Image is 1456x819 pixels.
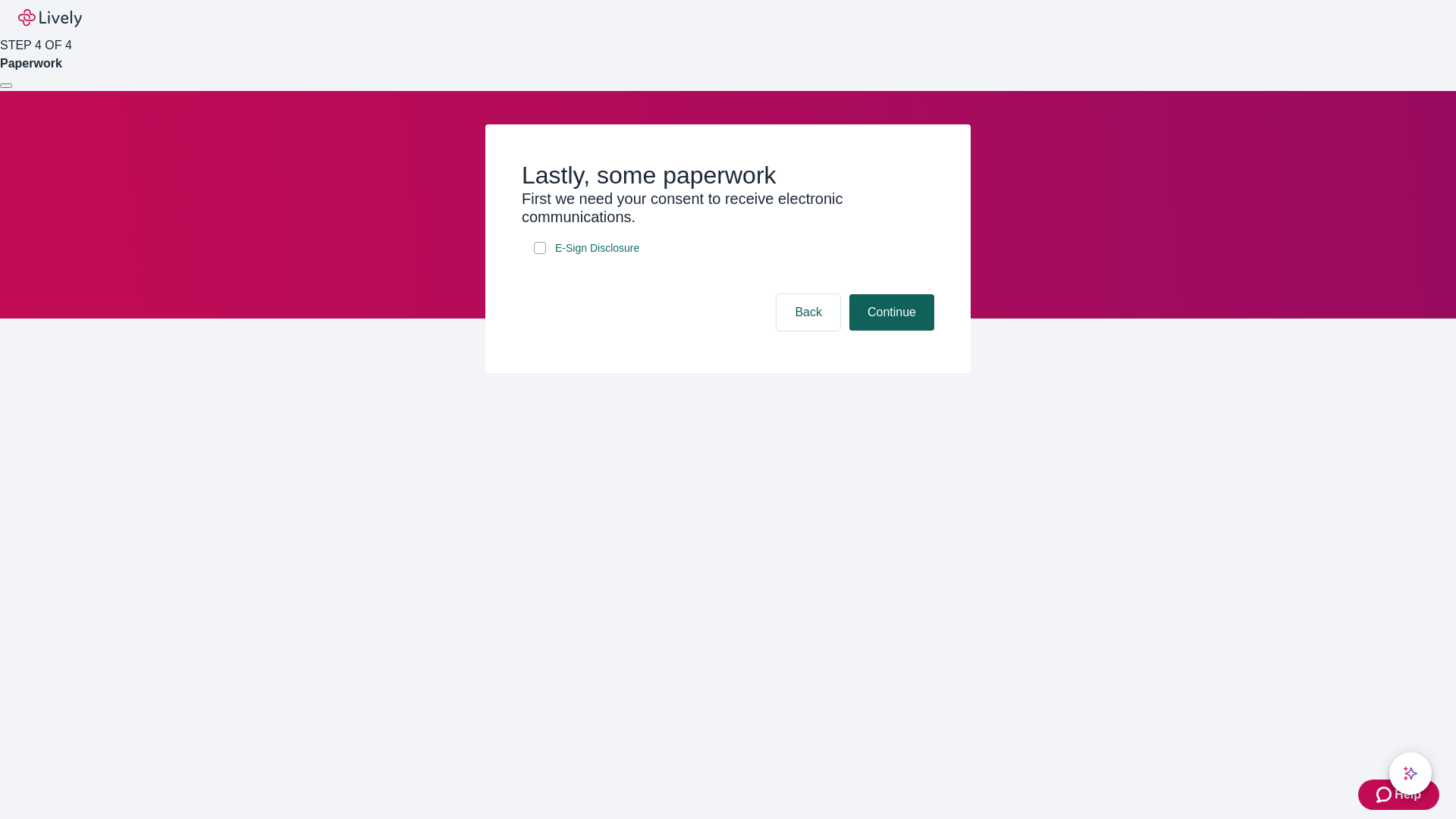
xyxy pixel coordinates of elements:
h3: First we need your consent to receive electronic communications. [522,190,934,226]
svg: Lively AI Assistant [1403,766,1418,781]
a: e-sign disclosure document [552,239,642,258]
span: Help [1395,786,1421,804]
button: Zendesk support iconHelp [1358,780,1439,810]
h2: Lastly, some paperwork [522,161,934,190]
img: Lively [18,9,82,27]
span: E-Sign Disclosure [555,240,639,256]
button: Back [777,294,840,331]
button: chat [1389,752,1432,795]
button: Continue [849,294,934,331]
svg: Zendesk support icon [1376,786,1395,804]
